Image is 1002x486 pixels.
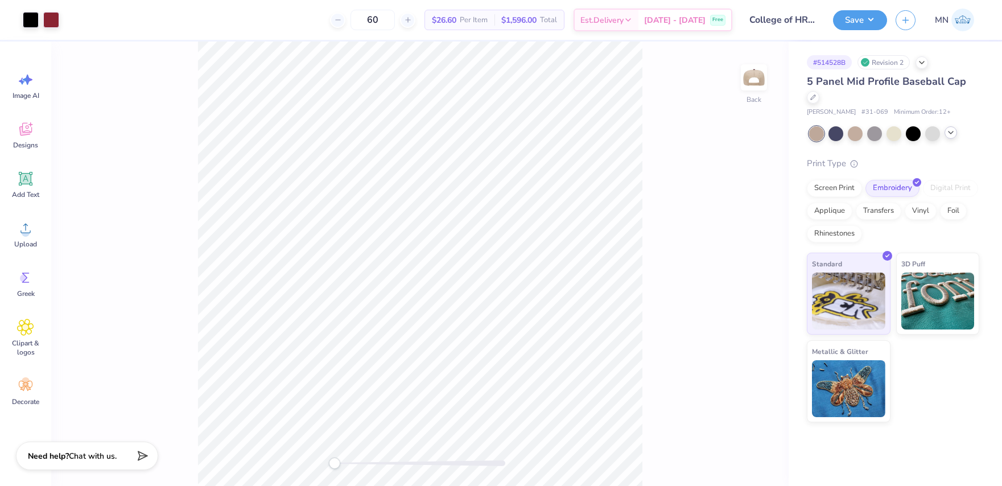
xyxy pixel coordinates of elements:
[432,14,456,26] span: $26.60
[501,14,537,26] span: $1,596.00
[901,273,975,330] img: 3D Puff
[894,108,951,117] span: Minimum Order: 12 +
[935,14,949,27] span: MN
[833,10,887,30] button: Save
[856,203,901,220] div: Transfers
[807,225,862,242] div: Rhinestones
[14,240,37,249] span: Upload
[329,458,340,469] div: Accessibility label
[540,14,557,26] span: Total
[13,91,39,100] span: Image AI
[28,451,69,462] strong: Need help?
[812,258,842,270] span: Standard
[905,203,937,220] div: Vinyl
[741,9,824,31] input: Untitled Design
[807,75,966,88] span: 5 Panel Mid Profile Baseball Cap
[644,14,706,26] span: [DATE] - [DATE]
[13,141,38,150] span: Designs
[940,203,967,220] div: Foil
[747,94,761,105] div: Back
[865,180,919,197] div: Embroidery
[807,108,856,117] span: [PERSON_NAME]
[807,203,852,220] div: Applique
[807,157,979,170] div: Print Type
[351,10,395,30] input: – –
[901,258,925,270] span: 3D Puff
[951,9,974,31] img: Mark Navarro
[69,451,117,462] span: Chat with us.
[812,345,868,357] span: Metallic & Glitter
[7,339,44,357] span: Clipart & logos
[861,108,888,117] span: # 31-069
[460,14,488,26] span: Per Item
[812,273,885,330] img: Standard
[580,14,624,26] span: Est. Delivery
[923,180,978,197] div: Digital Print
[807,55,852,69] div: # 514528B
[12,397,39,406] span: Decorate
[807,180,862,197] div: Screen Print
[857,55,910,69] div: Revision 2
[743,66,765,89] img: Back
[12,190,39,199] span: Add Text
[17,289,35,298] span: Greek
[812,360,885,417] img: Metallic & Glitter
[930,9,979,31] a: MN
[712,16,723,24] span: Free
